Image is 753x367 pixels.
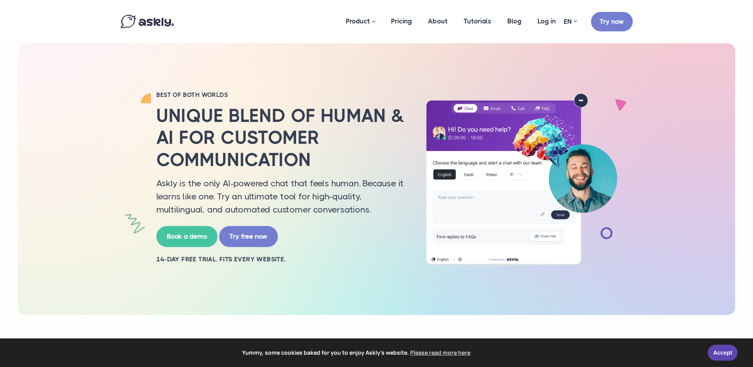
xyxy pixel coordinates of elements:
a: Blog [499,2,530,41]
a: EN [564,16,577,27]
span: Yummy, some cookies baked for you to enjoy Askly's website. [12,347,702,359]
a: Pricing [383,2,420,41]
a: Log in [530,2,564,41]
p: Askly is the only AI-powered chat that feels human. Because it learns like one. Try an ultimate t... [156,177,406,216]
h2: Unique blend of human & AI for customer communication [156,105,406,171]
h2: BEST OF BOTH WORLDS [156,91,406,99]
a: Product [338,2,383,41]
a: Book a demo [156,226,218,247]
a: Try now [591,12,633,31]
a: About [420,2,456,41]
a: Tutorials [456,2,499,41]
a: Try free now [219,226,278,247]
img: Askly [121,15,174,28]
img: AI multilingual chat [418,93,625,265]
a: Accept [708,345,738,361]
a: learn more about cookies [409,347,472,359]
h2: 14-day free trial. Fits every website. [156,255,406,264]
